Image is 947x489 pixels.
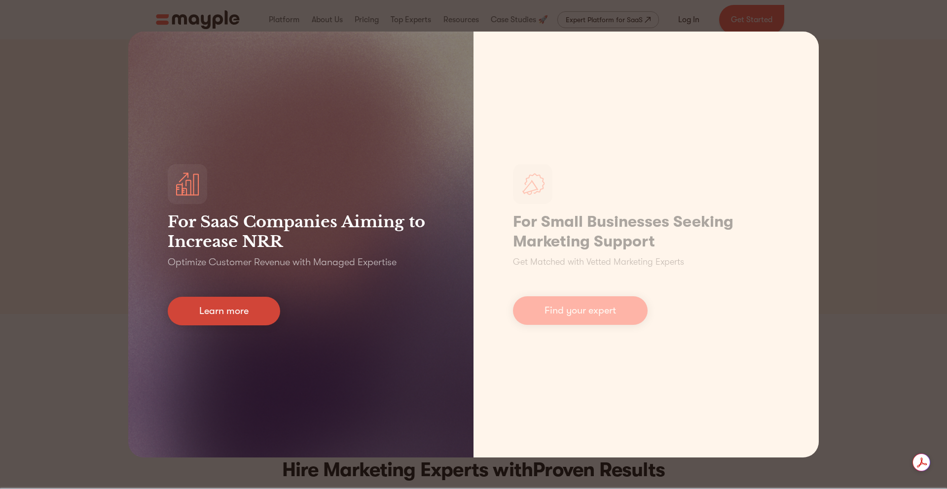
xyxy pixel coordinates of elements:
a: Find your expert [513,296,648,325]
p: Optimize Customer Revenue with Managed Expertise [168,255,397,269]
p: Get Matched with Vetted Marketing Experts [513,255,684,269]
h3: For SaaS Companies Aiming to Increase NRR [168,212,434,251]
a: Learn more [168,297,280,325]
h1: For Small Businesses Seeking Marketing Support [513,212,779,251]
